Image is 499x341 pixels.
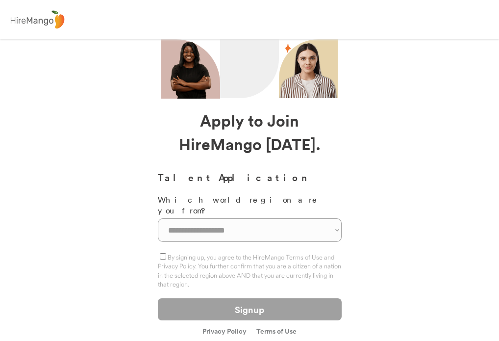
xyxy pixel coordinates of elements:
a: Privacy Policy [202,328,247,336]
button: Signup [158,298,342,320]
a: Terms of Use [256,328,297,335]
img: hispanic%20woman.png [279,42,338,98]
h3: Talent Application [158,170,342,184]
img: logo%20-%20hiremango%20gray.png [7,8,67,31]
div: Apply to Join HireMango [DATE]. [158,108,342,156]
div: Which world region are you from? [158,194,342,216]
img: 200x220.png [164,39,218,99]
img: 29 [284,44,292,52]
label: By signing up, you agree to the HireMango Terms of Use and Privacy Policy. You further confirm th... [158,253,341,288]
